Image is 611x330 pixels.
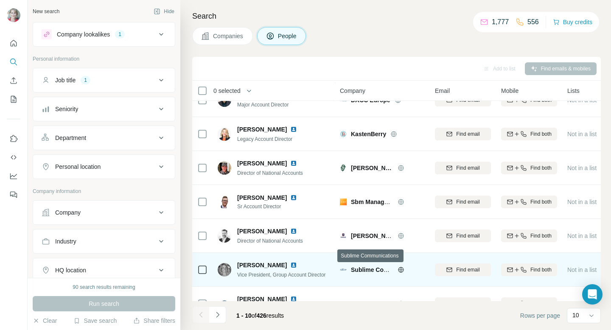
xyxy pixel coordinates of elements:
div: Department [55,134,86,142]
p: Company information [33,187,175,195]
button: Company [33,202,175,223]
button: Seniority [33,99,175,119]
button: HQ location [33,260,175,280]
img: LinkedIn logo [290,194,297,201]
img: Avatar [218,161,231,175]
div: 1 [81,76,90,84]
div: 90 search results remaining [73,283,135,291]
img: Avatar [7,8,20,22]
span: of [252,312,257,319]
button: Job title1 [33,70,175,90]
button: Navigate to next page [209,306,226,323]
div: Company lookalikes [57,30,110,39]
span: Director of National Accounts [237,170,303,176]
span: [PERSON_NAME] [237,295,287,303]
button: Find email [435,128,491,140]
span: Email [435,87,450,95]
span: [PERSON_NAME] [237,125,287,134]
img: LinkedIn logo [290,296,297,302]
button: Industry [33,231,175,252]
span: Not in a list [567,266,597,273]
span: Find both [530,266,552,274]
span: People [278,32,297,40]
button: Clear [33,316,57,325]
div: Seniority [55,105,78,113]
p: 556 [527,17,539,27]
img: Logo of Sbm Management Services, LP [340,199,347,205]
button: Use Surfe API [7,150,20,165]
img: LinkedIn logo [290,126,297,133]
img: Avatar [218,297,231,310]
span: Not in a list [567,97,597,103]
div: Open Intercom Messenger [582,284,603,305]
span: Find email [456,164,479,172]
span: Lists [567,87,580,95]
span: Find email [456,130,479,138]
span: Companies [213,32,244,40]
button: Dashboard [7,168,20,184]
span: Legacy Account Director [237,136,292,142]
span: Find both [530,164,552,172]
span: [PERSON_NAME] [351,299,393,308]
span: [PERSON_NAME] [237,261,287,269]
span: 1 - 10 [236,312,252,319]
span: [PERSON_NAME] Company [351,164,393,172]
button: Find email [435,297,491,310]
span: Not in a list [567,165,597,171]
button: Feedback [7,187,20,202]
img: Logo of Shields Facilities Maintenance [340,232,347,239]
span: [PERSON_NAME] [237,193,287,202]
span: Find email [456,232,479,240]
span: 426 [257,312,266,319]
div: Industry [55,237,76,246]
span: [PERSON_NAME] [237,159,287,168]
button: Find email [435,263,491,276]
img: LinkedIn logo [290,160,297,167]
img: Logo of Schaper Company [340,165,347,171]
button: Find email [435,162,491,174]
span: Find both [530,232,552,240]
span: Director of National Accounts [237,238,303,244]
span: Find both [530,300,552,308]
span: Find email [456,198,479,206]
button: Find email [435,229,491,242]
button: Department [33,128,175,148]
button: Use Surfe on LinkedIn [7,131,20,146]
img: LinkedIn logo [290,228,297,235]
span: 0 selected [213,87,241,95]
img: Avatar [218,195,231,209]
span: [PERSON_NAME] [237,227,287,235]
span: Not in a list [567,199,597,205]
span: Find both [530,198,552,206]
img: Avatar [218,229,231,243]
div: 1 [115,31,125,38]
span: Mobile [501,87,519,95]
button: Find both [501,297,557,310]
div: Personal location [55,162,101,171]
img: Logo of Sublime Communications [340,268,347,271]
button: Find both [501,263,557,276]
span: Not in a list [567,300,597,307]
span: Company [340,87,365,95]
div: New search [33,8,59,15]
button: Hide [148,5,180,18]
button: Save search [73,316,117,325]
div: Company [55,208,81,217]
button: Find both [501,128,557,140]
button: Find email [435,196,491,208]
img: Logo of DB Schenker [340,300,347,307]
div: HQ location [55,266,86,274]
span: Find email [456,300,479,308]
img: LinkedIn logo [290,262,297,268]
span: Rows per page [520,311,560,320]
button: Quick start [7,36,20,51]
span: results [236,312,284,319]
span: KastenBerry [351,130,386,138]
button: My lists [7,92,20,107]
img: Avatar [218,127,231,141]
div: Job title [55,76,76,84]
span: Find email [456,266,479,274]
button: Find both [501,196,557,208]
button: Find both [501,162,557,174]
p: 1,777 [492,17,509,27]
